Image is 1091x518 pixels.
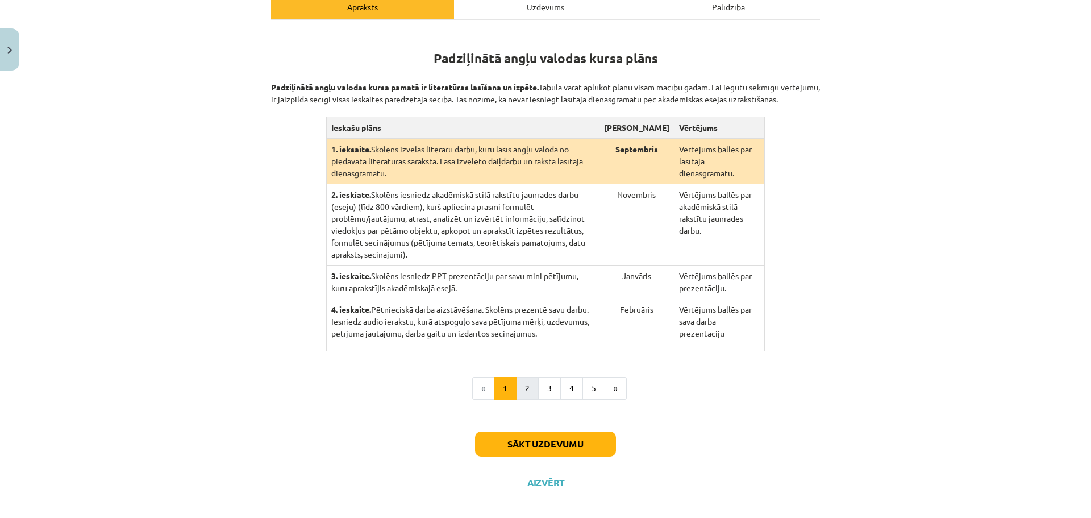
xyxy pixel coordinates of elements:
td: Janvāris [599,266,674,299]
td: Novembris [599,184,674,266]
th: Vērtējums [674,117,764,139]
button: 5 [582,377,605,400]
button: 3 [538,377,561,400]
strong: 4. ieskaite. [331,304,371,314]
strong: Septembris [615,144,658,154]
button: 2 [516,377,539,400]
td: Vērtējums ballēs par sava darba prezentāciju [674,299,764,351]
td: Vērtējums ballēs par lasītāja dienasgrāmatu. [674,139,764,184]
p: Februāris [604,304,669,316]
button: » [605,377,627,400]
button: Aizvērt [524,477,567,488]
td: Skolēns iesniedz akadēmiskā stilā rakstītu jaunrades darbu (eseju) (līdz 800 vārdiem), kurš aplie... [326,184,599,266]
td: Skolēns izvēlas literāru darbu, kuru lasīs angļu valodā no piedāvātā literatūras saraksta. Lasa i... [326,139,599,184]
td: Vērtējums ballēs par prezentāciju. [674,266,764,299]
strong: Padziļinātā angļu valodas kursa plāns [434,50,658,67]
img: icon-close-lesson-0947bae3869378f0d4975bcd49f059093ad1ed9edebbc8119c70593378902aed.svg [7,47,12,54]
p: Pētnieciskā darba aizstāvēšana. Skolēns prezentē savu darbu. Iesniedz audio ierakstu, kurā atspog... [331,304,594,339]
td: Vērtējums ballēs par akadēmiskā stilā rakstītu jaunrades darbu. [674,184,764,266]
button: 4 [560,377,583,400]
strong: Padziļinātā angļu valodas kursa pamatā ir literatūras lasīšana un izpēte. [271,82,539,92]
strong: 3. ieskaite. [331,271,371,281]
strong: 1. ieksaite. [331,144,371,154]
button: Sākt uzdevumu [475,432,616,457]
th: Ieskašu plāns [326,117,599,139]
strong: 2. ieskiate. [331,189,371,200]
th: [PERSON_NAME] [599,117,674,139]
button: 1 [494,377,517,400]
p: Tabulā varat aplūkot plānu visam mācību gadam. Lai iegūtu sekmīgu vērtējumu, ir jāizpilda secīgi ... [271,69,820,105]
nav: Page navigation example [271,377,820,400]
td: Skolēns iesniedz PPT prezentāciju par savu mini pētījumu, kuru aprakstījis akadēmiskajā esejā. [326,266,599,299]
